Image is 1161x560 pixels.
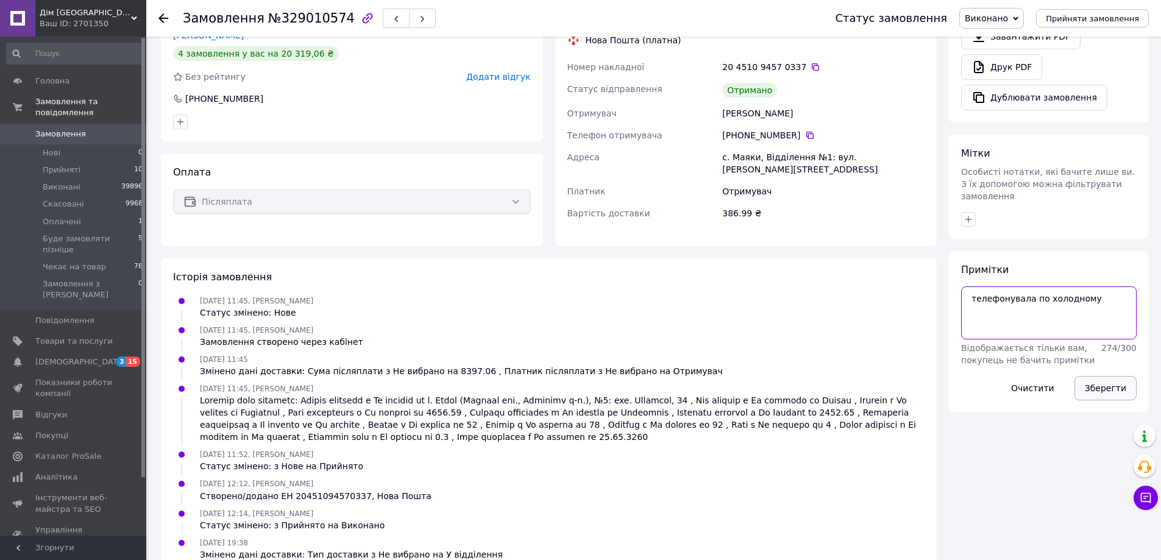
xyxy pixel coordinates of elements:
[138,216,143,227] span: 1
[200,519,385,531] div: Статус змінено: з Прийнято на Виконано
[961,147,990,159] span: Мітки
[35,451,101,462] span: Каталог ProSale
[567,130,662,140] span: Телефон отримувача
[200,539,248,547] span: [DATE] 19:38
[200,509,313,518] span: [DATE] 12:14, [PERSON_NAME]
[200,490,431,502] div: Створено/додано ЕН 20451094570337, Нова Пошта
[35,525,113,547] span: Управління сайтом
[35,129,86,140] span: Замовлення
[126,356,140,367] span: 15
[567,152,600,162] span: Адреса
[43,216,81,227] span: Оплачені
[567,84,662,94] span: Статус відправлення
[961,54,1042,80] a: Друк PDF
[35,492,113,514] span: Інструменти веб-майстра та SEO
[35,472,77,483] span: Аналітика
[200,336,363,348] div: Замовлення створено через кабінет
[200,365,723,377] div: Змінено дані доставки: Сума післяплати з Не вибрано на 8397.06 , Платник післяплати з Не вибрано ...
[200,385,313,393] span: [DATE] 11:45, [PERSON_NAME]
[43,147,60,158] span: Нові
[138,278,143,300] span: 0
[720,102,927,124] div: [PERSON_NAME]
[1074,376,1137,400] button: Зберегти
[134,165,143,175] span: 10
[835,12,947,24] div: Статус замовлення
[961,264,1009,275] span: Примітки
[35,377,113,399] span: Показники роботи компанії
[6,43,144,65] input: Пошук
[466,72,530,82] span: Додати відгук
[200,326,313,335] span: [DATE] 11:45, [PERSON_NAME]
[138,147,143,158] span: 0
[200,355,248,364] span: [DATE] 11:45
[121,182,143,193] span: 39896
[200,480,313,488] span: [DATE] 12:12, [PERSON_NAME]
[1001,376,1065,400] button: Очистити
[35,356,126,367] span: [DEMOGRAPHIC_DATA]
[961,343,1095,365] span: Відображається тільки вам, покупець не бачить примітки
[965,13,1008,23] span: Виконано
[961,167,1135,201] span: Особисті нотатки, які бачите лише ви. З їх допомогою можна фільтрувати замовлення
[1046,14,1139,23] span: Прийняти замовлення
[200,460,363,472] div: Статус змінено: з Нове на Прийнято
[1134,486,1158,510] button: Чат з покупцем
[722,129,925,141] div: [PHONE_NUMBER]
[722,83,777,97] div: Отримано
[1101,343,1137,353] span: 274 / 300
[138,233,143,255] span: 5
[183,11,265,26] span: Замовлення
[961,286,1137,339] textarea: телефонувала по холодному
[35,336,113,347] span: Товари та послуги
[184,93,265,105] div: [PHONE_NUMBER]
[35,315,94,326] span: Повідомлення
[43,165,80,175] span: Прийняті
[43,199,84,210] span: Скасовані
[173,30,244,40] a: [PERSON_NAME]
[43,278,138,300] span: Замовлення з [PERSON_NAME]
[720,180,927,202] div: Отримувач
[268,11,355,26] span: №329010574
[720,202,927,224] div: 386.99 ₴
[134,261,143,272] span: 78
[43,233,138,255] span: Буде замовляти пізніше
[567,186,606,196] span: Платник
[200,450,313,459] span: [DATE] 11:52, [PERSON_NAME]
[40,7,131,18] span: Дім Сад Город - інтернет магазин для фермера та агронома. Все для присадибної ділянки, саду та дому.
[43,261,106,272] span: Чекає на товар
[567,208,650,218] span: Вартість доставки
[567,62,645,72] span: Номер накладної
[583,34,684,46] div: Нова Пошта (платна)
[116,356,126,367] span: 3
[173,166,211,178] span: Оплата
[35,430,68,441] span: Покупці
[1036,9,1149,27] button: Прийняти замовлення
[126,199,143,210] span: 9968
[567,108,617,118] span: Отримувач
[200,394,925,443] div: Loremip dolo sitametc: Adipis elitsedd e Te incidid ut l. Etdol (Magnaal eni., Adminimv q-n.), №5...
[173,271,272,283] span: Історія замовлення
[200,297,313,305] span: [DATE] 11:45, [PERSON_NAME]
[173,46,339,61] div: 4 замовлення у вас на 20 319,06 ₴
[722,61,925,73] div: 20 4510 9457 0337
[185,72,246,82] span: Без рейтингу
[35,96,146,118] span: Замовлення та повідомлення
[35,409,67,420] span: Відгуки
[35,76,69,87] span: Головна
[720,146,927,180] div: с. Маяки, Відділення №1: вул. [PERSON_NAME][STREET_ADDRESS]
[961,85,1107,110] button: Дублювати замовлення
[40,18,146,29] div: Ваш ID: 2701350
[200,307,313,319] div: Статус змінено: Нове
[158,12,168,24] div: Повернутися назад
[43,182,80,193] span: Виконані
